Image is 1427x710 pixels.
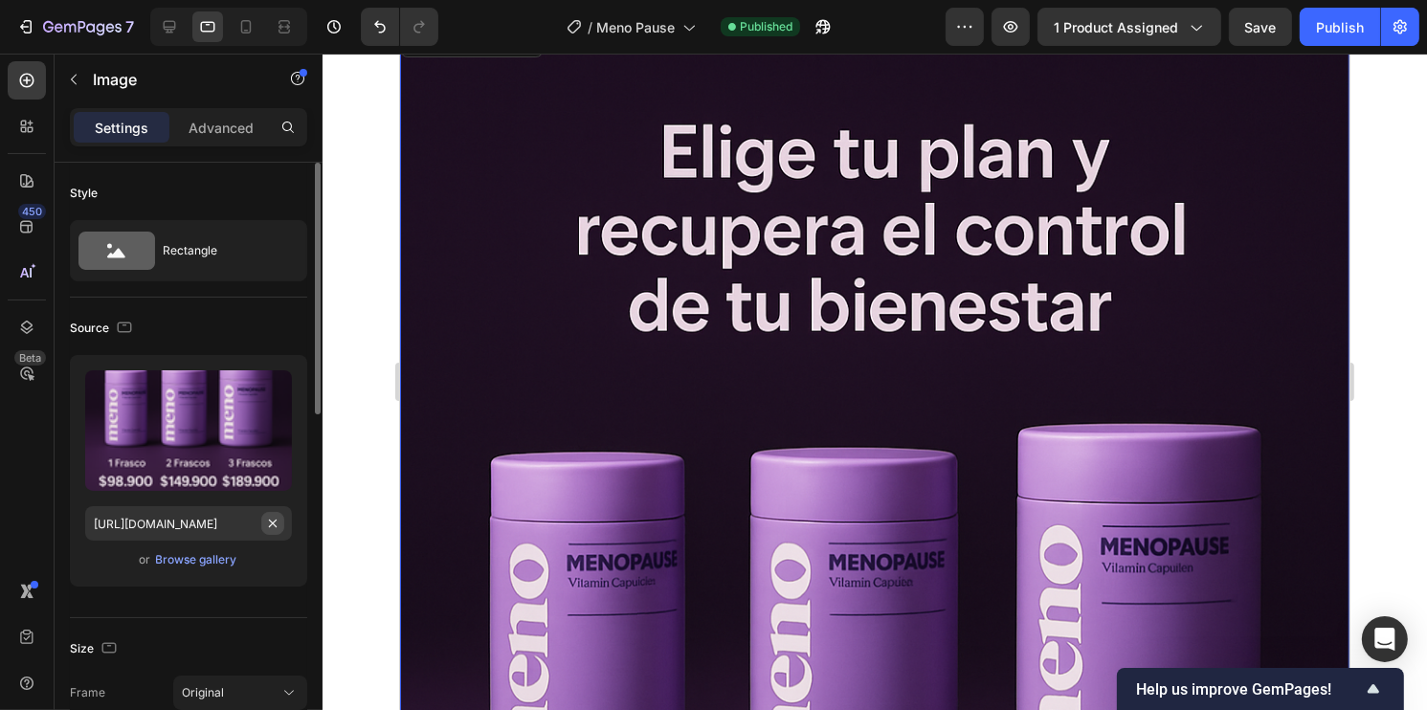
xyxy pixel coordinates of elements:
[400,54,1349,710] iframe: Design area
[740,18,792,35] span: Published
[85,506,292,541] input: https://example.com/image.jpg
[1136,677,1385,700] button: Show survey - Help us improve GemPages!
[18,204,46,219] div: 450
[70,185,98,202] div: Style
[1300,8,1380,46] button: Publish
[596,17,675,37] span: Meno Pause
[125,15,134,38] p: 7
[1245,19,1277,35] span: Save
[1054,17,1178,37] span: 1 product assigned
[1316,17,1364,37] div: Publish
[588,17,592,37] span: /
[155,550,238,569] button: Browse gallery
[8,8,143,46] button: 7
[156,551,237,568] div: Browse gallery
[189,118,254,138] p: Advanced
[70,316,136,342] div: Source
[140,548,151,571] span: or
[163,229,279,273] div: Rectangle
[70,684,105,701] label: Frame
[182,684,224,701] span: Original
[173,676,307,710] button: Original
[14,350,46,366] div: Beta
[70,636,121,662] div: Size
[361,8,438,46] div: Undo/Redo
[85,370,292,491] img: preview-image
[95,118,148,138] p: Settings
[1136,680,1362,699] span: Help us improve GemPages!
[93,68,256,91] p: Image
[1037,8,1221,46] button: 1 product assigned
[1229,8,1292,46] button: Save
[1362,616,1408,662] div: Open Intercom Messenger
